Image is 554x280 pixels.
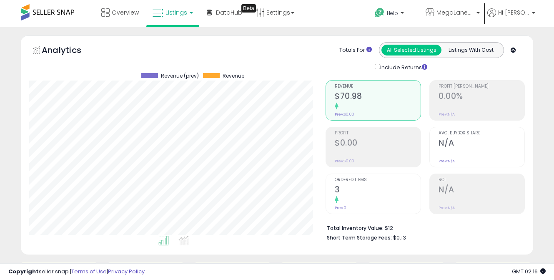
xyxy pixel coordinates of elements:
[335,205,346,210] small: Prev: 0
[112,8,139,17] span: Overview
[441,45,501,55] button: Listings With Cost
[455,263,531,280] button: Non Competitive
[439,205,455,210] small: Prev: N/A
[335,185,421,196] h2: 3
[439,159,455,164] small: Prev: N/A
[368,1,418,27] a: Help
[21,263,97,280] button: Default
[223,73,244,79] span: Revenue
[487,8,535,27] a: Hi [PERSON_NAME]
[374,8,385,18] i: Get Help
[498,8,529,17] span: Hi [PERSON_NAME]
[393,234,406,242] span: $0.13
[368,263,444,280] button: BB Price Below Min
[108,267,145,275] a: Privacy Policy
[161,73,199,79] span: Revenue (prev)
[8,267,39,275] strong: Copyright
[108,263,184,280] button: Inventory Age
[439,131,524,136] span: Avg. Buybox Share
[327,234,392,241] b: Short Term Storage Fees:
[8,268,145,276] div: seller snap | |
[216,8,242,17] span: DataHub
[194,263,271,280] button: BB Drop in 7d
[339,46,372,54] div: Totals For
[439,138,524,149] h2: N/A
[335,112,354,117] small: Prev: $0.00
[335,84,421,89] span: Revenue
[335,131,421,136] span: Profit
[436,8,474,17] span: MegaLanes Distribution
[439,185,524,196] h2: N/A
[335,178,421,182] span: Ordered Items
[439,112,455,117] small: Prev: N/A
[241,4,256,13] div: Tooltip anchor
[335,91,421,103] h2: $70.98
[42,44,98,58] h5: Analytics
[512,267,546,275] span: 2025-10-7 02:16 GMT
[335,159,354,164] small: Prev: $0.00
[439,178,524,182] span: ROI
[327,225,384,232] b: Total Inventory Value:
[71,267,107,275] a: Terms of Use
[327,222,519,232] li: $12
[165,8,187,17] span: Listings
[439,84,524,89] span: Profit [PERSON_NAME]
[368,62,437,72] div: Include Returns
[335,138,421,149] h2: $0.00
[381,45,441,55] button: All Selected Listings
[439,91,524,103] h2: 0.00%
[387,10,398,17] span: Help
[281,263,357,280] button: Needs to Reprice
